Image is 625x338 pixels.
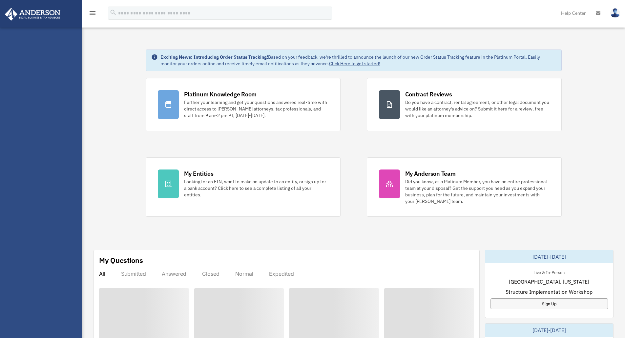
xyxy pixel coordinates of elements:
div: Did you know, as a Platinum Member, you have an entire professional team at your disposal? Get th... [405,178,550,205]
a: My Anderson Team Did you know, as a Platinum Member, you have an entire professional team at your... [367,157,562,217]
div: Normal [235,270,253,277]
div: Live & In-Person [528,268,570,275]
div: Looking for an EIN, want to make an update to an entity, or sign up for a bank account? Click her... [184,178,328,198]
div: Further your learning and get your questions answered real-time with direct access to [PERSON_NAM... [184,99,328,119]
a: Click Here to get started! [329,61,380,67]
img: Anderson Advisors Platinum Portal [3,8,62,21]
div: Answered [162,270,186,277]
div: Submitted [121,270,146,277]
a: Platinum Knowledge Room Further your learning and get your questions answered real-time with dire... [146,78,341,131]
div: My Entities [184,169,214,178]
i: search [110,9,117,16]
div: [DATE]-[DATE] [485,324,613,337]
span: Structure Implementation Workshop [506,288,593,296]
strong: Exciting News: Introducing Order Status Tracking! [160,54,268,60]
div: Contract Reviews [405,90,452,98]
div: My Questions [99,255,143,265]
a: menu [89,11,96,17]
i: menu [89,9,96,17]
div: Closed [202,270,219,277]
div: My Anderson Team [405,169,456,178]
img: User Pic [610,8,620,18]
div: Based on your feedback, we're thrilled to announce the launch of our new Order Status Tracking fe... [160,54,556,67]
div: Platinum Knowledge Room [184,90,257,98]
div: [DATE]-[DATE] [485,250,613,263]
div: Do you have a contract, rental agreement, or other legal document you would like an attorney's ad... [405,99,550,119]
a: Sign Up [490,298,608,309]
a: My Entities Looking for an EIN, want to make an update to an entity, or sign up for a bank accoun... [146,157,341,217]
div: All [99,270,105,277]
a: Contract Reviews Do you have a contract, rental agreement, or other legal document you would like... [367,78,562,131]
span: [GEOGRAPHIC_DATA], [US_STATE] [509,278,589,286]
div: Expedited [269,270,294,277]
